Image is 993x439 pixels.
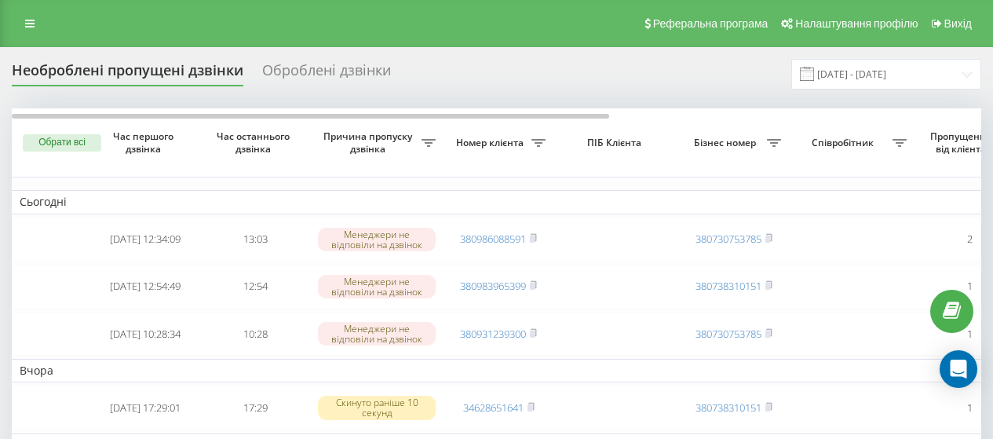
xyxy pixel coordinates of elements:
[318,275,436,298] div: Менеджери не відповіли на дзвінок
[695,279,761,293] a: 380738310151
[797,137,893,149] span: Співробітник
[653,17,768,30] span: Реферальна програма
[463,401,524,415] a: 34628651641
[200,218,310,262] td: 13:03
[318,228,436,251] div: Менеджери не відповіли на дзвінок
[451,137,531,149] span: Номер клієнта
[200,312,310,356] td: 10:28
[940,350,977,388] div: Open Intercom Messenger
[318,130,422,155] span: Причина пропуску дзвінка
[460,279,526,293] a: 380983965399
[318,322,436,346] div: Менеджери не відповіли на дзвінок
[213,130,298,155] span: Час останнього дзвінка
[262,62,391,86] div: Оброблені дзвінки
[90,312,200,356] td: [DATE] 10:28:34
[23,134,101,152] button: Обрати всі
[318,396,436,419] div: Скинуто раніше 10 секунд
[944,17,972,30] span: Вихід
[200,265,310,309] td: 12:54
[687,137,767,149] span: Бізнес номер
[12,62,243,86] div: Необроблені пропущені дзвінки
[695,327,761,341] a: 380730753785
[567,137,666,149] span: ПІБ Клієнта
[695,401,761,415] a: 380738310151
[460,327,526,341] a: 380931239300
[200,386,310,430] td: 17:29
[695,232,761,246] a: 380730753785
[103,130,188,155] span: Час першого дзвінка
[90,386,200,430] td: [DATE] 17:29:01
[795,17,918,30] span: Налаштування профілю
[90,265,200,309] td: [DATE] 12:54:49
[90,218,200,262] td: [DATE] 12:34:09
[460,232,526,246] a: 380986088591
